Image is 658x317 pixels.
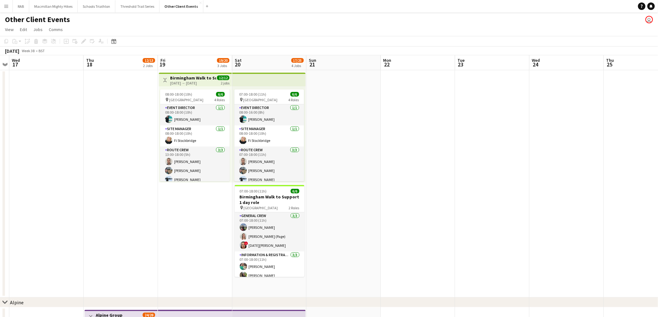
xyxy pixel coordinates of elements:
span: Edit [20,27,27,32]
div: [DATE] [5,48,19,54]
span: 21 [308,61,317,68]
app-card-role: Event Director1/108:00-16:00 (8h)[PERSON_NAME] [234,104,304,125]
span: 23 [457,61,465,68]
app-card-role: Route Crew3/313:00-18:00 (5h)[PERSON_NAME][PERSON_NAME][PERSON_NAME] [160,147,230,186]
span: Thu [606,57,614,63]
div: 3 Jobs [217,63,229,68]
app-job-card: 07:00-18:00 (11h)6/6Birmingham Walk to Support 1 day role [GEOGRAPHIC_DATA]2 RolesGeneral Crew3/3... [235,185,304,277]
span: Mon [383,57,392,63]
a: View [2,25,16,34]
span: 4 Roles [289,97,299,102]
div: Alpine [10,299,24,306]
app-job-card: 07:00-18:00 (11h)6/6 [GEOGRAPHIC_DATA]4 RolesEvent Director1/108:00-16:00 (8h)[PERSON_NAME]Site M... [234,89,304,181]
span: 20 [234,61,242,68]
app-job-card: 08:00-18:00 (10h)6/6 [GEOGRAPHIC_DATA]4 RolesEvent Director1/108:00-18:00 (10h)[PERSON_NAME]Site ... [160,89,230,181]
app-card-role: Site Manager1/108:00-18:00 (10h)Fi Stockbridge [234,125,304,147]
span: 08:00-18:00 (10h) [165,92,192,97]
span: 6/6 [291,189,299,193]
span: 18 [85,61,94,68]
span: Fri [160,57,165,63]
button: RAB [13,0,29,12]
app-card-role: General Crew3/307:00-18:00 (11h)[PERSON_NAME][PERSON_NAME] (Page)![DATE][PERSON_NAME] [235,212,304,251]
span: Thu [86,57,94,63]
span: 4 Roles [214,97,225,102]
span: Wed [12,57,20,63]
span: 12/12 [217,75,229,80]
span: 19/20 [217,58,229,63]
app-card-role: Event Director1/108:00-18:00 (10h)[PERSON_NAME] [160,104,230,125]
span: [GEOGRAPHIC_DATA] [244,206,278,210]
span: [GEOGRAPHIC_DATA] [169,97,203,102]
span: 24 [531,61,540,68]
span: ! [244,242,248,245]
h3: Birmingham Walk to Support 1 day role [235,194,304,205]
button: Macmillan Mighty Hikes [29,0,78,12]
app-user-avatar: Liz Sutton [646,16,653,23]
h3: Birmingham Walk to Support 2 day role [170,75,216,81]
app-card-role: Site Manager1/108:00-18:00 (10h)Fi Stockbridge [160,125,230,147]
a: Comms [46,25,65,34]
button: Schools Triathlon [78,0,115,12]
span: Week 38 [21,48,36,53]
span: [GEOGRAPHIC_DATA] [243,97,278,102]
span: Sun [309,57,317,63]
span: Wed [532,57,540,63]
button: Threshold Trail Series [115,0,160,12]
span: 07:00-18:00 (11h) [239,92,266,97]
span: 22 [382,61,392,68]
div: BST [39,48,45,53]
div: [DATE] → [DATE] [170,81,216,85]
span: 17 [11,61,20,68]
app-card-role: Information & registration crew3/307:00-18:00 (11h)[PERSON_NAME][PERSON_NAME] [235,251,304,291]
a: Jobs [31,25,45,34]
span: 6/6 [290,92,299,97]
span: 19 [160,61,165,68]
app-card-role: Route Crew3/307:00-18:00 (11h)[PERSON_NAME][PERSON_NAME][PERSON_NAME] [234,147,304,186]
h1: Other Client Events [5,15,70,24]
span: 12/13 [143,58,155,63]
span: 6/6 [216,92,225,97]
span: Jobs [33,27,43,32]
span: Sat [235,57,242,63]
div: 2 Jobs [143,63,155,68]
div: 4 Jobs [292,63,304,68]
span: Tue [458,57,465,63]
button: Other Client Events [160,0,203,12]
span: Comms [49,27,63,32]
span: View [5,27,14,32]
span: 25 [605,61,614,68]
span: 07:00-18:00 (11h) [240,189,267,193]
a: Edit [17,25,30,34]
span: 2 Roles [289,206,299,210]
div: 2 jobs [221,80,229,85]
span: 17/25 [291,58,304,63]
